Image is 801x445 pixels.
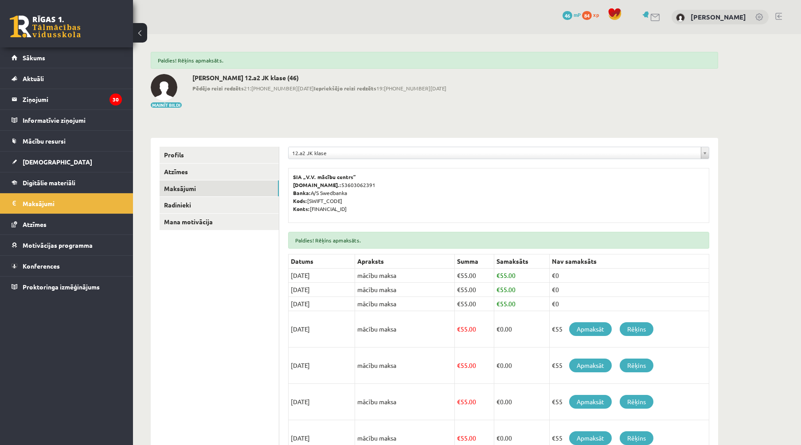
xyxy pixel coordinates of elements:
span: 84 [582,11,592,20]
a: [DEMOGRAPHIC_DATA] [12,152,122,172]
a: Atzīmes [12,214,122,234]
span: € [496,271,500,279]
a: Mācību resursi [12,131,122,151]
a: Informatīvie ziņojumi [12,110,122,130]
a: Ziņojumi30 [12,89,122,109]
span: Motivācijas programma [23,241,93,249]
th: Datums [289,254,355,269]
td: 55.00 [455,347,494,384]
td: 0.00 [494,347,549,384]
h2: [PERSON_NAME] 12.a2 JK klase (46) [192,74,446,82]
div: Paldies! Rēķins apmaksāts. [151,52,718,69]
legend: Informatīvie ziņojumi [23,110,122,130]
b: Pēdējo reizi redzēts [192,85,244,92]
td: 55.00 [455,297,494,311]
span: Konferences [23,262,60,270]
td: 55.00 [455,269,494,283]
span: 12.a2 JK klase [292,147,697,159]
td: [DATE] [289,311,355,347]
span: € [457,434,461,442]
span: € [457,361,461,369]
td: €55 [549,384,709,420]
span: Sākums [23,54,45,62]
td: [DATE] [289,384,355,420]
td: €55 [549,347,709,384]
td: [DATE] [289,297,355,311]
a: Rēķins [620,395,653,409]
td: mācību maksa [355,311,455,347]
th: Nav samaksāts [549,254,709,269]
a: Proktoringa izmēģinājums [12,277,122,297]
b: Iepriekšējo reizi redzēts [314,85,376,92]
td: 55.00 [494,297,549,311]
a: Rēķins [620,322,653,336]
a: Aktuāli [12,68,122,89]
span: xp [593,11,599,18]
a: Apmaksāt [569,431,612,445]
a: Apmaksāt [569,322,612,336]
span: mP [574,11,581,18]
a: Apmaksāt [569,359,612,372]
b: Kods: [293,197,307,204]
a: Digitālie materiāli [12,172,122,193]
td: mācību maksa [355,384,455,420]
span: [DEMOGRAPHIC_DATA] [23,158,92,166]
a: Rēķins [620,359,653,372]
a: [PERSON_NAME] [691,12,746,21]
td: [DATE] [289,283,355,297]
a: Maksājumi [12,193,122,214]
span: Proktoringa izmēģinājums [23,283,100,291]
span: € [496,434,500,442]
img: Eduards Maksimovs [151,74,177,101]
td: 55.00 [455,311,494,347]
td: €55 [549,311,709,347]
td: 55.00 [455,283,494,297]
td: 55.00 [455,384,494,420]
b: SIA „V.V. mācību centrs” [293,173,356,180]
span: € [496,285,500,293]
td: €0 [549,283,709,297]
legend: Maksājumi [23,193,122,214]
td: 0.00 [494,384,549,420]
img: Eduards Maksimovs [676,13,685,22]
span: € [457,285,461,293]
td: mācību maksa [355,347,455,384]
a: 12.a2 JK klase [289,147,709,159]
td: €0 [549,269,709,283]
span: € [496,398,500,406]
td: mācību maksa [355,297,455,311]
span: Aktuāli [23,74,44,82]
th: Summa [455,254,494,269]
p: 53603062391 A/S Swedbanka [SWIFT_CODE] [FINANCIAL_ID] [293,173,704,213]
a: Maksājumi [160,180,279,197]
span: 46 [563,11,572,20]
a: Rēķins [620,431,653,445]
a: Motivācijas programma [12,235,122,255]
a: Apmaksāt [569,395,612,409]
a: 46 mP [563,11,581,18]
td: [DATE] [289,347,355,384]
td: mācību maksa [355,269,455,283]
div: Paldies! Rēķins apmaksāts. [288,232,709,249]
span: € [496,361,500,369]
span: € [457,271,461,279]
a: Konferences [12,256,122,276]
th: Samaksāts [494,254,549,269]
td: €0 [549,297,709,311]
td: 55.00 [494,269,549,283]
span: € [457,325,461,333]
b: Konts: [293,205,310,212]
span: € [496,300,500,308]
legend: Ziņojumi [23,89,122,109]
th: Apraksts [355,254,455,269]
button: Mainīt bildi [151,102,182,108]
span: Atzīmes [23,220,47,228]
a: 84 xp [582,11,603,18]
span: € [457,300,461,308]
td: mācību maksa [355,283,455,297]
td: 0.00 [494,311,549,347]
a: Profils [160,147,279,163]
a: Atzīmes [160,164,279,180]
td: [DATE] [289,269,355,283]
span: 21:[PHONE_NUMBER][DATE] 19:[PHONE_NUMBER][DATE] [192,84,446,92]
